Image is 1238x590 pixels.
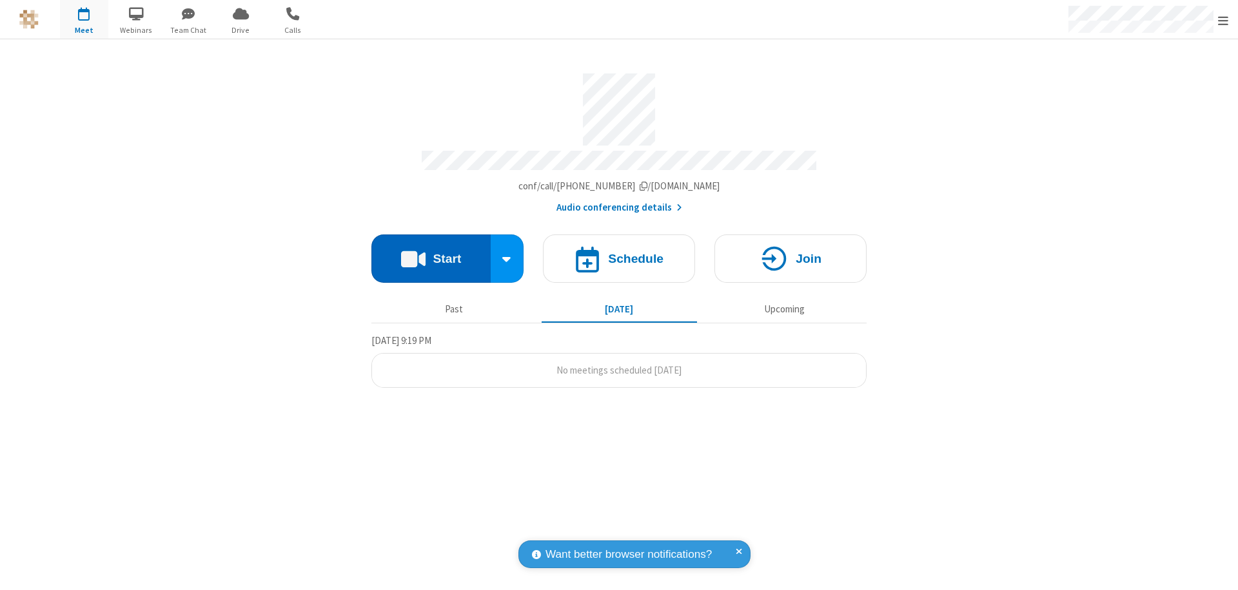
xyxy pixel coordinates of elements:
[491,234,524,283] div: Start conference options
[543,234,695,283] button: Schedule
[433,252,461,265] h4: Start
[112,24,161,36] span: Webinars
[371,234,491,283] button: Start
[19,10,39,29] img: QA Selenium DO NOT DELETE OR CHANGE
[164,24,213,36] span: Team Chat
[556,200,682,215] button: Audio conferencing details
[796,252,821,265] h4: Join
[714,234,867,283] button: Join
[371,333,867,388] section: Today's Meetings
[545,546,712,563] span: Want better browser notifications?
[518,179,720,194] button: Copy my meeting room linkCopy my meeting room link
[217,24,265,36] span: Drive
[608,252,663,265] h4: Schedule
[556,364,682,376] span: No meetings scheduled [DATE]
[371,334,431,347] span: [DATE] 9:19 PM
[542,297,697,321] button: [DATE]
[518,180,720,192] span: Copy my meeting room link
[377,297,532,321] button: Past
[60,24,108,36] span: Meet
[707,297,862,321] button: Upcoming
[371,64,867,215] section: Account details
[269,24,317,36] span: Calls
